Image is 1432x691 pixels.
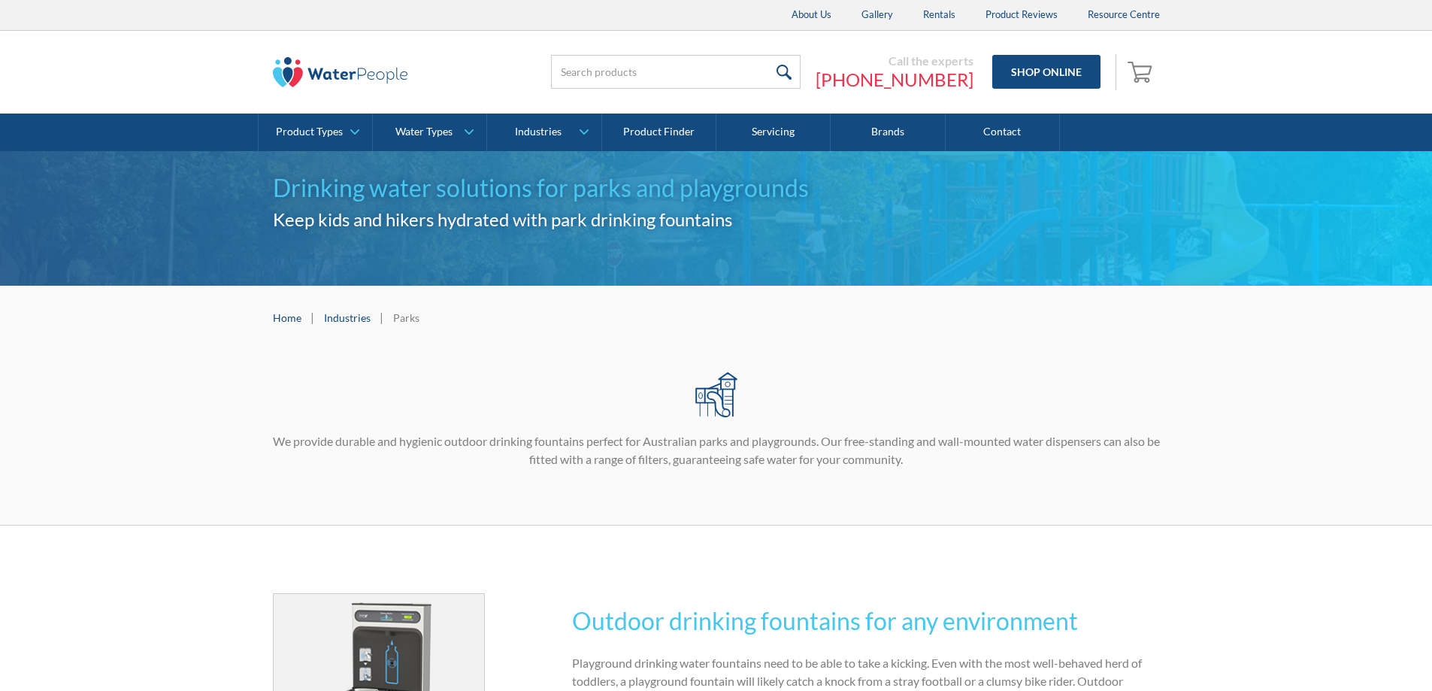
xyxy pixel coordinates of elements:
[273,432,1160,468] p: We provide durable and hygienic outdoor drinking fountains perfect for Australian parks and playg...
[273,310,301,326] a: Home
[816,68,973,91] a: [PHONE_NUMBER]
[273,206,1160,233] h2: Keep kids and hikers hydrated with park drinking fountains
[1128,59,1156,83] img: shopping cart
[393,310,419,326] div: Parks
[309,308,316,326] div: |
[487,114,601,151] a: Industries
[1124,54,1160,90] a: Open empty cart
[572,603,1159,639] h2: Outdoor drinking fountains for any environment
[378,308,386,326] div: |
[259,114,372,151] a: Product Types
[324,310,371,326] a: Industries
[395,126,453,138] div: Water Types
[551,55,801,89] input: Search products
[602,114,716,151] a: Product Finder
[816,53,973,68] div: Call the experts
[276,126,343,138] div: Product Types
[273,57,408,87] img: The Water People
[946,114,1060,151] a: Contact
[831,114,945,151] a: Brands
[716,114,831,151] a: Servicing
[515,126,562,138] div: Industries
[273,170,1160,206] h1: Drinking water solutions for parks and playgrounds
[373,114,486,151] a: Water Types
[992,55,1100,89] a: Shop Online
